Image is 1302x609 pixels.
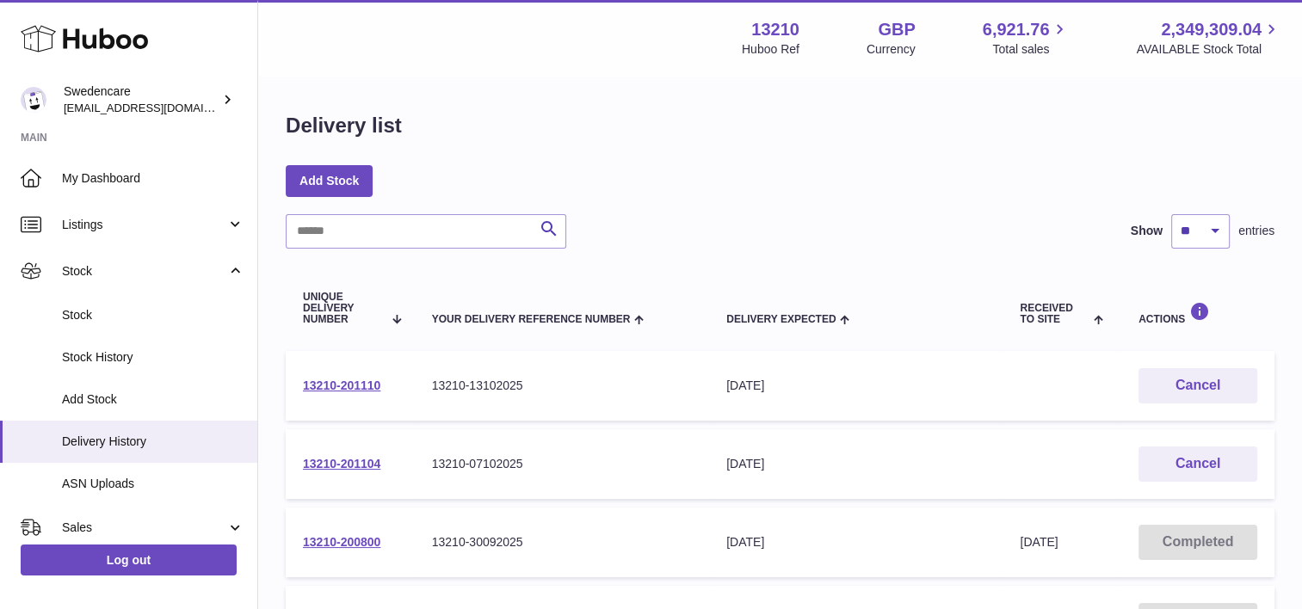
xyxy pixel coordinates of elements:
[303,378,380,392] a: 13210-201110
[62,307,244,323] span: Stock
[751,18,799,41] strong: 13210
[726,534,985,551] div: [DATE]
[1238,223,1274,239] span: entries
[62,434,244,450] span: Delivery History
[1131,223,1163,239] label: Show
[432,314,631,325] span: Your Delivery Reference Number
[303,292,382,326] span: Unique Delivery Number
[21,544,237,575] a: Log out
[432,534,692,551] div: 13210-30092025
[62,263,226,280] span: Stock
[62,391,244,408] span: Add Stock
[21,87,46,113] img: gemma.horsfield@swedencare.co.uk
[983,18,1050,41] span: 6,921.76
[432,378,692,394] div: 13210-13102025
[726,378,985,394] div: [DATE]
[303,457,380,471] a: 13210-201104
[64,83,219,116] div: Swedencare
[62,520,226,536] span: Sales
[742,41,799,58] div: Huboo Ref
[286,165,373,196] a: Add Stock
[64,101,253,114] span: [EMAIL_ADDRESS][DOMAIN_NAME]
[62,217,226,233] span: Listings
[1020,303,1089,325] span: Received to Site
[878,18,915,41] strong: GBP
[62,476,244,492] span: ASN Uploads
[983,18,1070,58] a: 6,921.76 Total sales
[286,112,402,139] h1: Delivery list
[1136,18,1281,58] a: 2,349,309.04 AVAILABLE Stock Total
[1138,446,1257,482] button: Cancel
[867,41,916,58] div: Currency
[726,456,985,472] div: [DATE]
[432,456,692,472] div: 13210-07102025
[62,349,244,366] span: Stock History
[1161,18,1262,41] span: 2,349,309.04
[62,170,244,187] span: My Dashboard
[1138,302,1257,325] div: Actions
[1136,41,1281,58] span: AVAILABLE Stock Total
[992,41,1069,58] span: Total sales
[726,314,836,325] span: Delivery Expected
[303,535,380,549] a: 13210-200800
[1138,368,1257,403] button: Cancel
[1020,535,1058,549] span: [DATE]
